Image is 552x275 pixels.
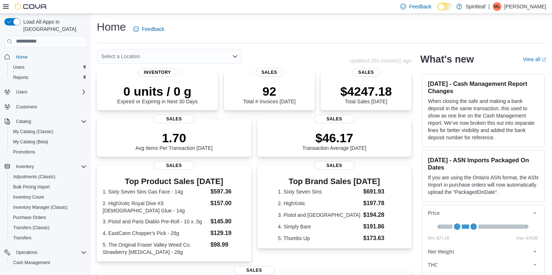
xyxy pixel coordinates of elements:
span: Sales [154,161,194,170]
button: Users [7,62,90,72]
p: When closing the safe and making a bank deposit in the same transaction, this used to show as one... [428,97,539,141]
span: Sales [234,266,275,275]
div: Expired or Expiring in Next 30 Days [117,84,198,104]
span: Inventory Count [13,194,44,200]
p: If you are using the Ontario ASN format, the ASN Import in purchase orders will now automatically... [428,174,539,196]
span: Bulk Pricing Import [10,183,87,191]
dt: 5. Thumbs Up [278,235,361,242]
span: Feedback [409,3,431,10]
span: Catalog [16,119,31,124]
dt: 3. Pistol and Paris Diablo Pre-Roll - 10 x .5g [103,218,207,225]
span: Load All Apps in [GEOGRAPHIC_DATA] [20,18,87,33]
dd: $145.80 [210,217,245,226]
a: Reports [10,73,31,82]
button: Bulk Pricing Import [7,182,90,192]
a: Cash Management [10,258,53,267]
p: [PERSON_NAME] [504,2,546,11]
span: Operations [16,250,37,255]
button: Open list of options [232,53,238,59]
h1: Home [97,20,126,34]
span: Adjustments (Classic) [10,172,87,181]
span: My Catalog (Beta) [13,139,48,145]
p: $4247.18 [340,84,392,99]
dd: $194.28 [363,211,391,219]
a: My Catalog (Classic) [10,127,56,136]
span: Inventory Manager (Classic) [10,203,87,212]
a: Adjustments (Classic) [10,172,58,181]
span: Purchase Orders [10,213,87,222]
span: Transfers (Classic) [10,223,87,232]
span: Sales [353,68,380,77]
span: Catalog [13,117,87,126]
span: Sales [154,115,194,123]
span: My Catalog (Classic) [10,127,87,136]
span: Adjustments (Classic) [13,174,55,180]
span: Users [10,63,87,72]
button: Inventory [13,162,37,171]
button: Catalog [1,116,90,127]
span: Inventory [13,162,87,171]
span: Transfers [13,235,31,241]
dt: 4. Simply Bare [278,223,361,230]
input: Dark Mode [437,3,453,11]
a: My Catalog (Beta) [10,137,51,146]
span: Reports [10,73,87,82]
h3: [DATE] - ASN Imports Packaged On Dates [428,156,539,171]
div: Total # Invoices [DATE] [243,84,295,104]
button: Transfers [7,233,90,243]
button: Purchase Orders [7,212,90,223]
button: Transfers (Classic) [7,223,90,233]
dd: $597.36 [210,187,245,196]
span: Customers [13,102,87,111]
div: Malcolm L [493,2,501,11]
dt: 4. EastCann Chopper's Pick - 28g [103,230,207,237]
a: Inventory Manager (Classic) [10,203,71,212]
span: Cash Management [13,260,50,266]
span: Users [16,89,27,95]
img: Cova [15,3,47,10]
span: Promotions [13,149,35,155]
span: Feedback [142,25,164,33]
button: Operations [1,247,90,258]
span: Home [16,54,28,60]
h3: [DATE] - Cash Management Report Changes [428,80,539,95]
span: Cash Management [10,258,87,267]
a: Purchase Orders [10,213,49,222]
a: Customers [13,103,40,111]
dt: 2. HighXotic [278,200,361,207]
div: Transaction Average [DATE] [302,131,366,151]
button: Operations [13,248,40,257]
span: Bulk Pricing Import [13,184,50,190]
span: Operations [13,248,87,257]
button: My Catalog (Classic) [7,127,90,137]
p: | [488,2,490,11]
span: ML [494,2,500,11]
span: My Catalog (Beta) [10,137,87,146]
span: Reports [13,75,28,80]
span: Inventory [138,68,177,77]
a: Users [10,63,27,72]
span: Home [13,52,87,61]
span: Inventory Count [10,193,87,202]
span: Users [13,64,24,70]
p: 1.70 [135,131,213,145]
button: Inventory Count [7,192,90,202]
button: Users [13,88,30,96]
span: Sales [314,161,355,170]
dt: 5. The Original Fraser Valley Weed Co. Strawberry [MEDICAL_DATA] - 28g [103,241,207,256]
h2: What's new [420,53,474,65]
dd: $197.78 [363,199,391,208]
button: Reports [7,72,90,83]
span: Transfers [10,234,87,242]
button: Customers [1,101,90,112]
span: My Catalog (Classic) [13,129,53,135]
a: View allExternal link [523,56,546,62]
button: Promotions [7,147,90,157]
span: Promotions [10,148,87,156]
span: Users [13,88,87,96]
dd: $691.93 [363,187,391,196]
a: Transfers [10,234,34,242]
span: Inventory Manager (Classic) [13,204,68,210]
a: Inventory Count [10,193,47,202]
p: 92 [243,84,295,99]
